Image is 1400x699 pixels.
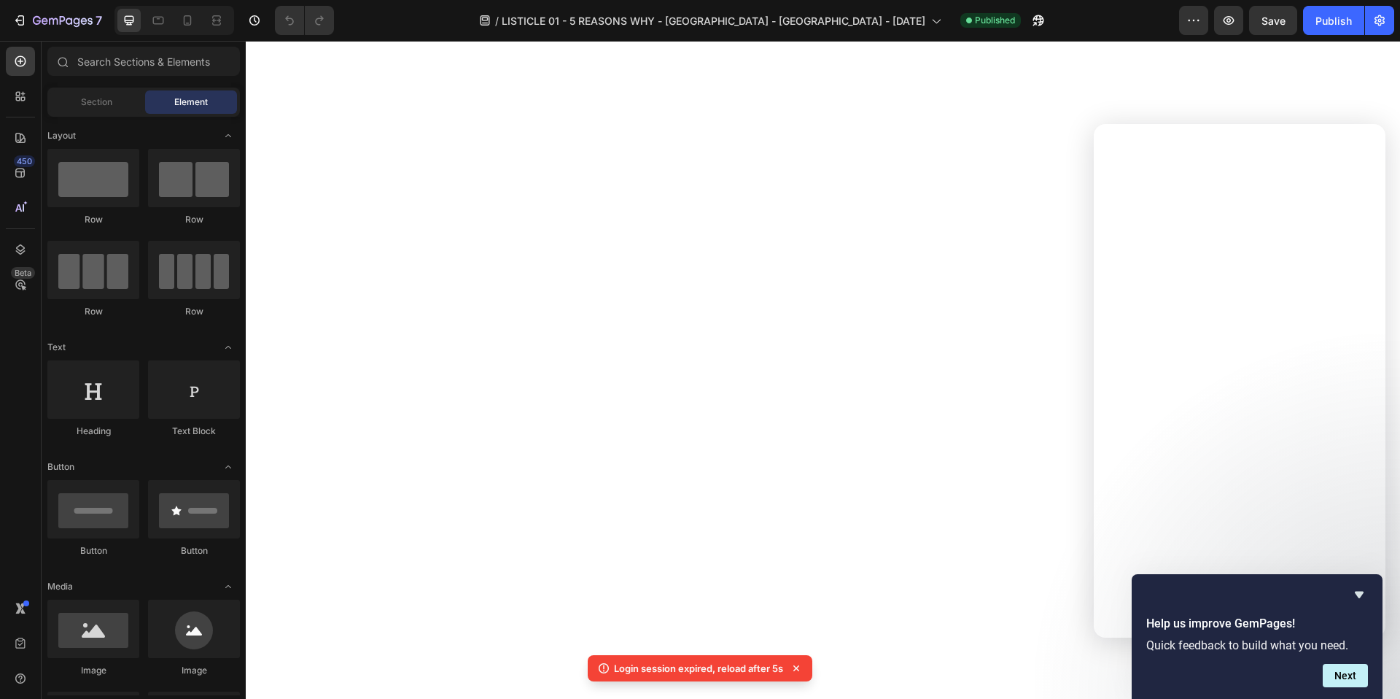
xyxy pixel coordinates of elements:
span: Element [174,96,208,109]
span: Section [81,96,112,109]
span: Media [47,580,73,593]
button: Publish [1303,6,1364,35]
div: Image [47,664,139,677]
span: Toggle open [217,336,240,359]
span: Toggle open [217,124,240,147]
p: 7 [96,12,102,29]
button: 7 [6,6,109,35]
div: Row [148,213,240,226]
div: Heading [47,425,139,438]
span: Save [1261,15,1286,27]
iframe: Design area [246,41,1400,699]
span: Text [47,341,66,354]
div: Help us improve GemPages! [1146,586,1368,687]
p: Login session expired, reload after 5s [614,661,783,676]
span: Button [47,460,74,474]
div: Image [148,664,240,677]
input: Search Sections & Elements [47,47,240,76]
div: 450 [14,155,35,167]
div: Row [47,305,139,318]
button: Hide survey [1350,586,1368,603]
h2: Help us improve GemPages! [1146,615,1368,633]
div: Button [47,544,139,557]
div: Beta [11,267,35,279]
span: LISTICLE 01 - 5 REASONS WHY - [GEOGRAPHIC_DATA] - [GEOGRAPHIC_DATA] - [DATE] [502,13,925,28]
span: Published [975,14,1015,27]
div: Undo/Redo [275,6,334,35]
div: Publish [1315,13,1352,28]
span: / [495,13,499,28]
iframe: Intercom live chat [1094,124,1385,638]
p: Quick feedback to build what you need. [1146,638,1368,652]
button: Next question [1323,664,1368,687]
span: Toggle open [217,455,240,479]
div: Text Block [148,425,240,438]
button: Save [1249,6,1297,35]
span: Toggle open [217,575,240,598]
div: Row [148,305,240,318]
span: Layout [47,129,76,142]
div: Row [47,213,139,226]
div: Button [148,544,240,557]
